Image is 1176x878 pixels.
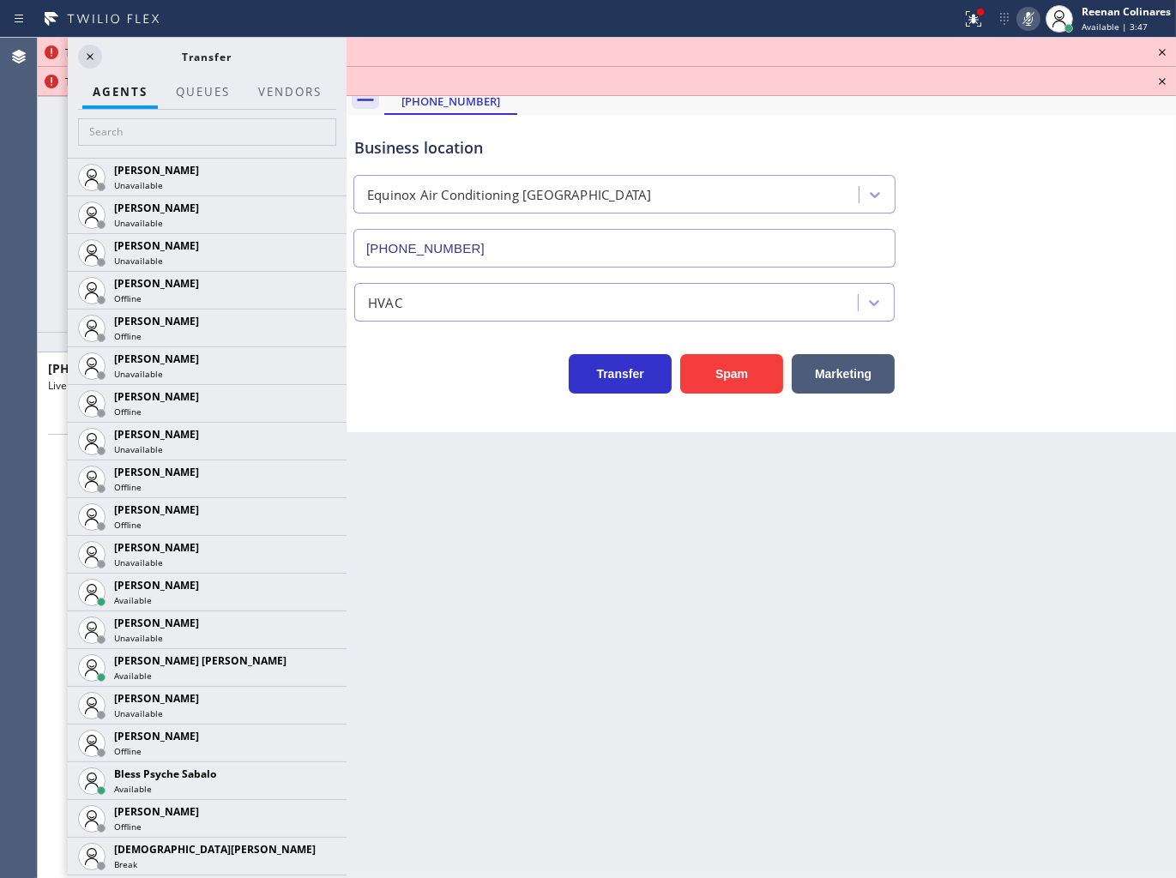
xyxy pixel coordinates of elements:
[114,389,199,404] span: [PERSON_NAME]
[114,858,137,870] span: Break
[93,84,148,99] span: AGENTS
[114,352,199,366] span: [PERSON_NAME]
[114,406,142,418] span: Offline
[114,594,152,606] span: Available
[1082,21,1148,33] span: Available | 3:47
[176,84,230,99] span: QUEUES
[65,75,201,89] span: Transfer failed: Bad Request
[166,75,240,109] button: QUEUES
[65,45,201,60] span: Transfer failed: Bad Request
[114,330,142,342] span: Offline
[114,783,152,795] span: Available
[114,540,199,555] span: [PERSON_NAME]
[78,118,336,146] input: Search
[114,691,199,706] span: [PERSON_NAME]
[114,201,199,215] span: [PERSON_NAME]
[114,804,199,819] span: [PERSON_NAME]
[114,238,199,253] span: [PERSON_NAME]
[114,179,163,191] span: Unavailable
[114,163,199,177] span: [PERSON_NAME]
[248,75,332,109] button: Vendors
[1082,4,1171,19] div: Reenan Colinares
[569,354,672,394] button: Transfer
[114,443,163,455] span: Unavailable
[114,616,199,630] span: [PERSON_NAME]
[1016,7,1040,31] button: Mute
[114,767,216,781] span: Bless Psyche Sabalo
[368,292,402,312] div: HVAC
[114,632,163,644] span: Unavailable
[792,354,895,394] button: Marketing
[114,556,163,568] span: Unavailable
[183,50,232,64] span: Transfer
[114,427,199,442] span: [PERSON_NAME]
[114,481,142,493] span: Offline
[114,842,316,857] span: [DEMOGRAPHIC_DATA][PERSON_NAME]
[386,93,516,109] div: [PHONE_NUMBER]
[114,729,199,743] span: [PERSON_NAME]
[354,136,895,159] div: Business location
[114,653,286,668] span: [PERSON_NAME] [PERSON_NAME]
[114,578,199,592] span: [PERSON_NAME]
[367,185,651,205] div: Equinox Air Conditioning [GEOGRAPHIC_DATA]
[114,502,199,517] span: [PERSON_NAME]
[114,314,199,328] span: [PERSON_NAME]
[114,465,199,479] span: [PERSON_NAME]
[82,75,158,109] button: AGENTS
[114,707,163,719] span: Unavailable
[48,378,105,393] span: Live | 00:43
[353,229,896,268] input: Phone Number
[114,519,142,531] span: Offline
[114,217,163,229] span: Unavailable
[114,292,142,304] span: Offline
[680,354,783,394] button: Spam
[114,670,152,682] span: Available
[114,745,142,757] span: Offline
[114,368,163,380] span: Unavailable
[114,821,142,833] span: Offline
[48,360,157,376] span: [PHONE_NUMBER]
[114,255,163,267] span: Unavailable
[114,276,199,291] span: [PERSON_NAME]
